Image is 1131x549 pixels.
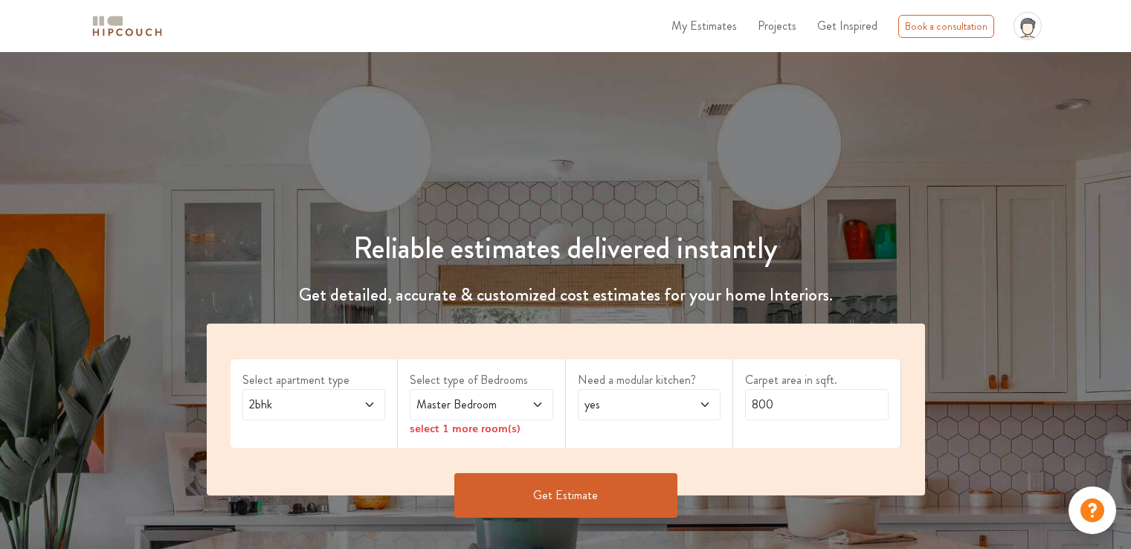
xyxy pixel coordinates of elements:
[581,396,679,414] span: yes
[898,15,994,38] div: Book a consultation
[410,371,553,389] label: Select type of Bedrooms
[454,473,677,518] button: Get Estimate
[90,10,164,43] span: logo-horizontal.svg
[671,17,737,34] span: My Estimates
[198,284,934,306] h4: Get detailed, accurate & customized cost estimates for your home Interiors.
[745,371,889,389] label: Carpet area in sqft.
[817,17,877,34] span: Get Inspired
[198,231,934,266] h1: Reliable estimates delivered instantly
[413,396,511,414] span: Master Bedroom
[90,13,164,39] img: logo-horizontal.svg
[758,17,796,34] span: Projects
[410,420,553,436] div: select 1 more room(s)
[246,396,344,414] span: 2bhk
[745,389,889,420] input: Enter area sqft
[578,371,721,389] label: Need a modular kitchen?
[242,371,386,389] label: Select apartment type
